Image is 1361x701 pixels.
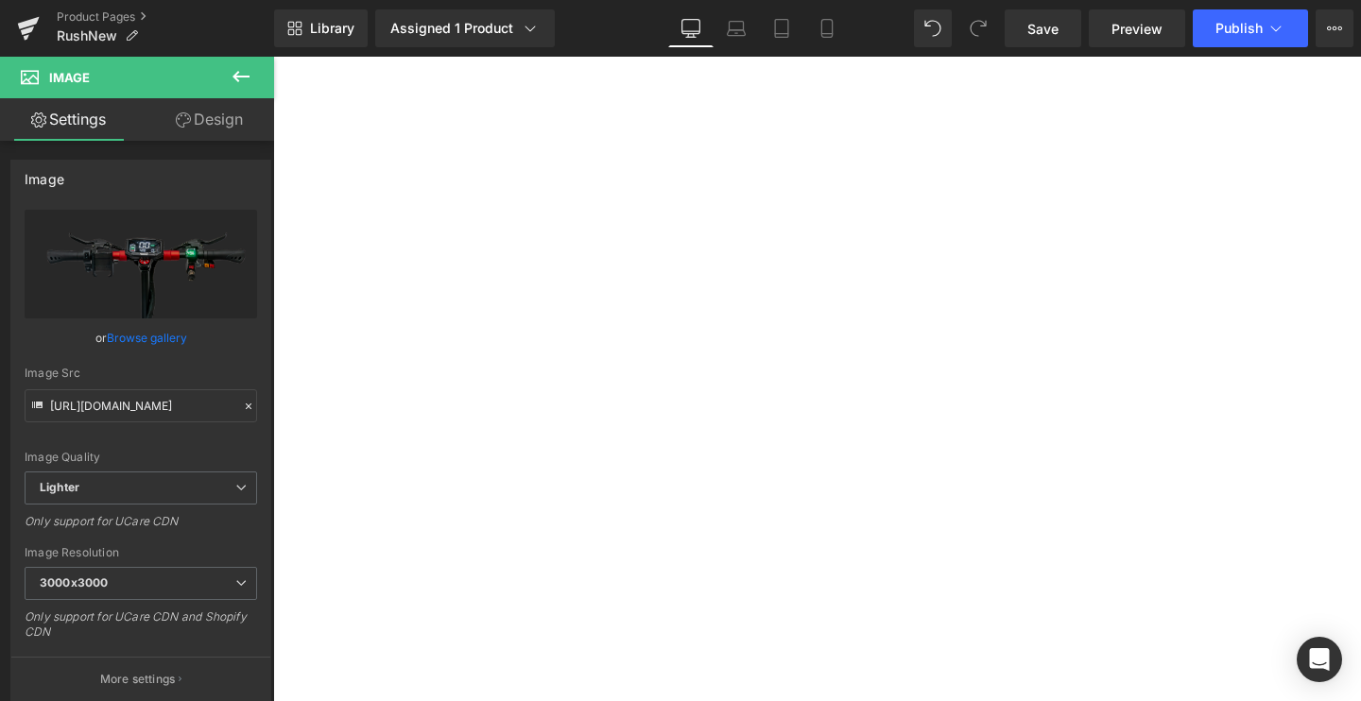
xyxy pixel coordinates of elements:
button: Publish [1193,9,1308,47]
span: RushNew [57,28,117,43]
b: 3000x3000 [40,575,108,590]
a: Tablet [759,9,804,47]
a: Product Pages [57,9,274,25]
input: Link [25,389,257,422]
b: Lighter [40,480,79,494]
button: Undo [914,9,952,47]
a: Laptop [714,9,759,47]
a: Desktop [668,9,714,47]
div: Image Resolution [25,546,257,559]
a: Mobile [804,9,850,47]
button: More [1316,9,1353,47]
a: Design [141,98,278,141]
button: Redo [959,9,997,47]
span: Save [1027,19,1059,39]
div: Only support for UCare CDN [25,514,257,541]
span: Image [49,70,90,85]
button: More settings [11,657,270,701]
span: Preview [1111,19,1163,39]
div: Open Intercom Messenger [1297,637,1342,682]
span: Publish [1215,21,1263,36]
div: Assigned 1 Product [390,19,540,38]
a: Preview [1089,9,1185,47]
div: or [25,328,257,348]
div: Image Quality [25,451,257,464]
span: Library [310,20,354,37]
a: New Library [274,9,368,47]
a: Browse gallery [107,321,187,354]
div: Only support for UCare CDN and Shopify CDN [25,609,257,652]
div: Image [25,161,64,187]
div: Image Src [25,367,257,380]
p: More settings [100,671,176,688]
